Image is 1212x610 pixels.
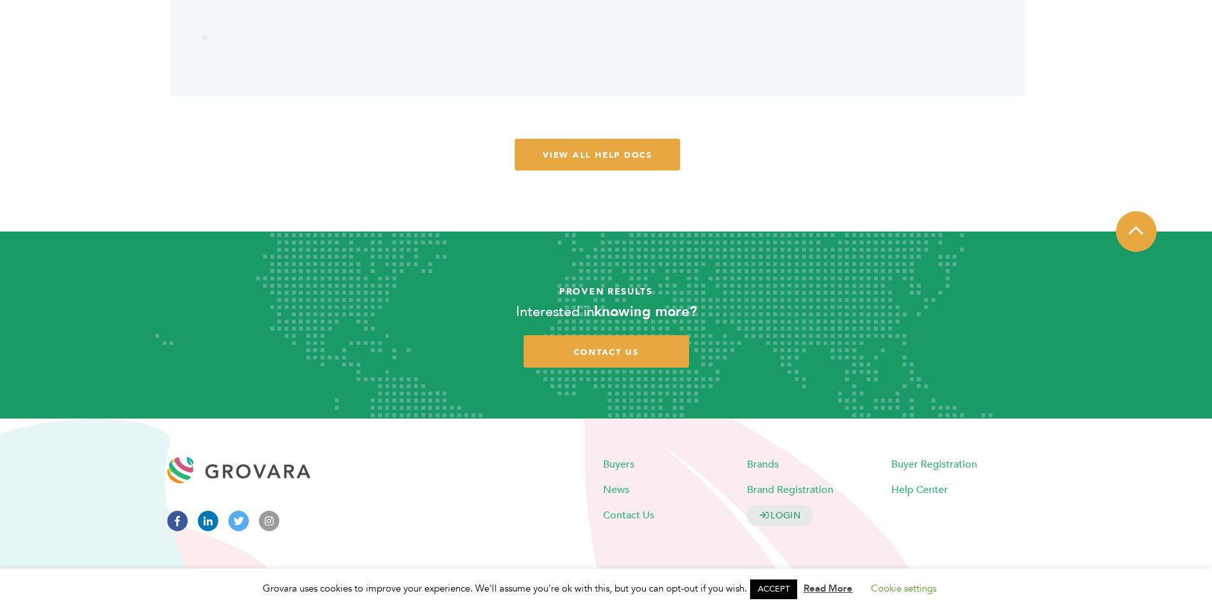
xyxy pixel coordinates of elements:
span: contact us [574,347,639,358]
span: Interested in [516,302,594,321]
a: Help Center [891,483,948,497]
a: News [603,483,629,497]
a: LOGIN [747,505,813,526]
a: ACCEPT [750,579,797,599]
a: Contact Us [603,508,654,522]
a: Buyer Registration [891,457,977,471]
a: Read More [804,582,853,595]
a: Cookie settings [871,582,937,595]
span: Grovara uses cookies to improve your experience. We'll assume you're ok with this, but you can op... [263,582,949,595]
a: Brands [747,457,779,471]
a: contact us [524,335,689,368]
a: Brand Registration [747,483,833,497]
a: View All Help Docs [515,139,680,171]
a: Buyers [603,457,634,471]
